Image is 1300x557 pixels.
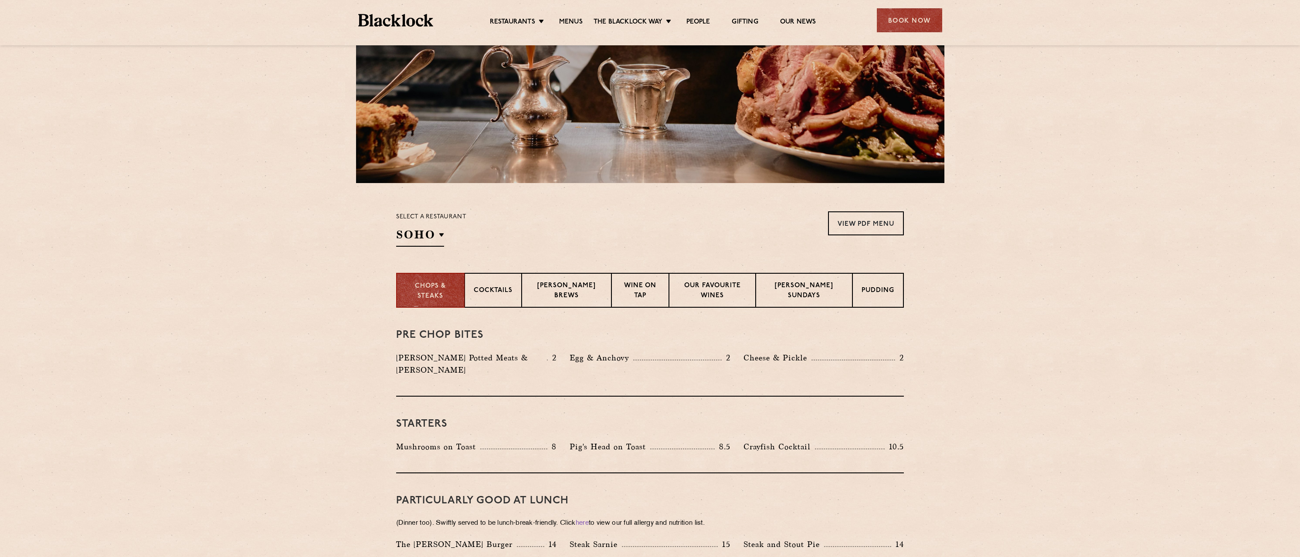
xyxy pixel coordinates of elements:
[396,352,547,376] p: [PERSON_NAME] Potted Meats & [PERSON_NAME]
[396,418,904,430] h3: Starters
[396,517,904,530] p: (Dinner too). Swiftly served to be lunch-break-friendly. Click to view our full allergy and nutri...
[891,539,904,550] p: 14
[877,8,942,32] div: Book Now
[862,286,894,297] p: Pudding
[490,18,535,27] a: Restaurants
[396,227,444,247] h2: SOHO
[718,539,730,550] p: 15
[765,281,843,302] p: [PERSON_NAME] Sundays
[732,18,758,27] a: Gifting
[895,352,904,363] p: 2
[396,211,466,223] p: Select a restaurant
[531,281,602,302] p: [PERSON_NAME] Brews
[570,441,650,453] p: Pig's Head on Toast
[544,539,557,550] p: 14
[474,286,513,297] p: Cocktails
[396,538,517,550] p: The [PERSON_NAME] Burger
[885,441,904,452] p: 10.5
[548,352,557,363] p: 2
[678,281,747,302] p: Our favourite wines
[406,282,455,301] p: Chops & Steaks
[547,441,557,452] p: 8
[559,18,583,27] a: Menus
[576,520,589,526] a: here
[594,18,662,27] a: The Blacklock Way
[396,441,480,453] p: Mushrooms on Toast
[722,352,730,363] p: 2
[743,352,811,364] p: Cheese & Pickle
[743,538,824,550] p: Steak and Stout Pie
[396,329,904,341] h3: Pre Chop Bites
[570,538,622,550] p: Steak Sarnie
[828,211,904,235] a: View PDF Menu
[743,441,815,453] p: Crayfish Cocktail
[780,18,816,27] a: Our News
[621,281,659,302] p: Wine on Tap
[686,18,710,27] a: People
[570,352,633,364] p: Egg & Anchovy
[715,441,730,452] p: 8.5
[358,14,434,27] img: BL_Textured_Logo-footer-cropped.svg
[396,495,904,506] h3: PARTICULARLY GOOD AT LUNCH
